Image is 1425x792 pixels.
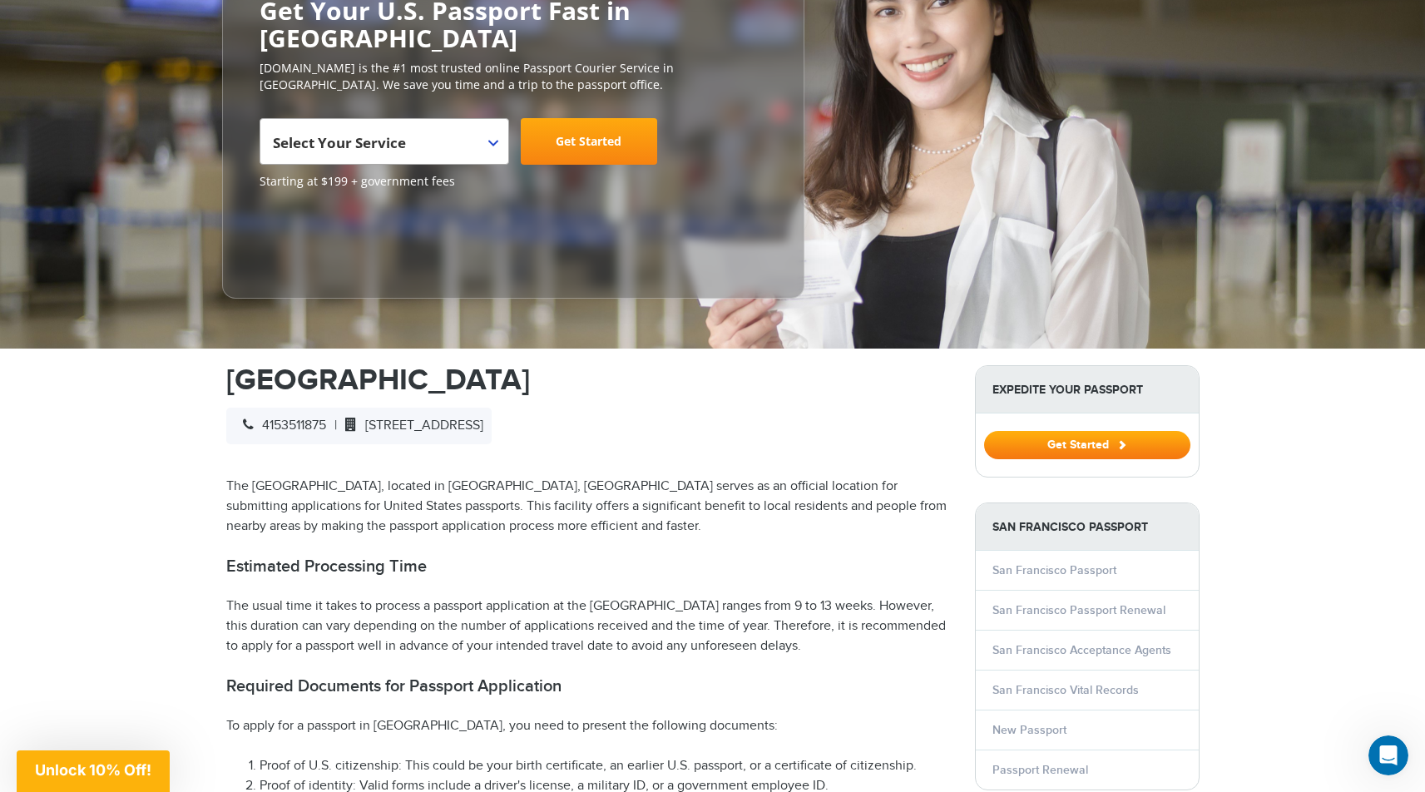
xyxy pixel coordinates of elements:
p: The [GEOGRAPHIC_DATA], located in [GEOGRAPHIC_DATA], [GEOGRAPHIC_DATA] serves as an official loca... [226,477,950,537]
p: [DOMAIN_NAME] is the #1 most trusted online Passport Courier Service in [GEOGRAPHIC_DATA]. We sav... [260,60,767,93]
a: San Francisco Acceptance Agents [992,643,1171,657]
span: Unlock 10% Off! [35,761,151,779]
h1: [GEOGRAPHIC_DATA] [226,365,950,395]
span: Select Your Service [273,125,492,171]
div: | [226,408,492,444]
a: Get Started [521,118,657,165]
a: New Passport [992,723,1066,737]
p: The usual time it takes to process a passport application at the [GEOGRAPHIC_DATA] ranges from 9 ... [226,596,950,656]
a: Passport Renewal [992,763,1088,777]
span: 4153511875 [235,418,326,433]
strong: Expedite Your Passport [976,366,1199,413]
h2: Required Documents for Passport Application [226,676,950,696]
span: Starting at $199 + government fees [260,173,767,190]
p: To apply for a passport in [GEOGRAPHIC_DATA], you need to present the following documents: [226,716,950,736]
a: San Francisco Passport Renewal [992,603,1165,617]
a: San Francisco Vital Records [992,683,1139,697]
iframe: Customer reviews powered by Trustpilot [260,198,384,281]
iframe: Intercom live chat [1368,735,1408,775]
span: [STREET_ADDRESS] [337,418,483,433]
li: Proof of U.S. citizenship: This could be your birth certificate, an earlier U.S. passport, or a c... [260,756,950,776]
span: Select Your Service [260,118,509,165]
div: Unlock 10% Off! [17,750,170,792]
a: San Francisco Passport [992,563,1116,577]
h2: Estimated Processing Time [226,557,950,577]
span: Select Your Service [273,133,406,152]
strong: San Francisco Passport [976,503,1199,551]
a: Get Started [984,438,1190,451]
button: Get Started [984,431,1190,459]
